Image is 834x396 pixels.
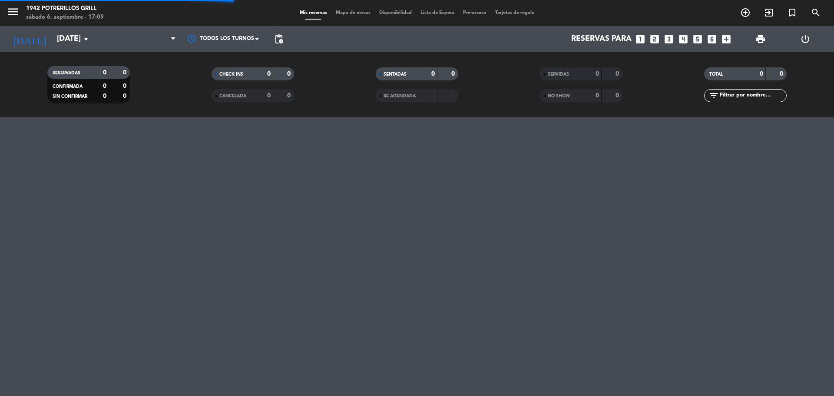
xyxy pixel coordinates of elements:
span: pending_actions [274,34,284,44]
i: looks_3 [663,33,675,45]
strong: 0 [103,70,106,76]
strong: 0 [431,71,435,77]
span: NO SHOW [548,94,570,98]
strong: 0 [267,93,271,99]
i: turned_in_not [787,7,798,18]
strong: 0 [287,71,292,77]
i: exit_to_app [764,7,774,18]
span: SENTADAS [384,72,407,77]
strong: 0 [123,83,128,89]
i: looks_one [635,33,646,45]
strong: 0 [616,93,621,99]
span: TOTAL [709,72,723,77]
strong: 0 [103,93,106,99]
span: Tarjetas de regalo [491,10,539,15]
i: menu [7,5,20,18]
i: [DATE] [7,30,53,49]
strong: 0 [596,71,599,77]
strong: 0 [103,83,106,89]
i: looks_5 [692,33,703,45]
i: filter_list [708,90,719,101]
strong: 0 [267,71,271,77]
span: Mis reservas [295,10,331,15]
span: RESERVADAS [53,71,80,75]
div: LOG OUT [783,26,827,52]
i: add_box [721,33,732,45]
strong: 0 [596,93,599,99]
strong: 0 [760,71,763,77]
i: looks_4 [678,33,689,45]
span: CONFIRMADA [53,84,83,89]
span: Lista de Espera [416,10,459,15]
i: looks_6 [706,33,718,45]
span: SERVIDAS [548,72,569,77]
i: search [811,7,821,18]
strong: 0 [451,71,457,77]
i: looks_two [649,33,660,45]
strong: 0 [616,71,621,77]
span: RE AGENDADA [384,94,416,98]
span: CHECK INS [219,72,243,77]
i: arrow_drop_down [81,34,91,44]
span: Reservas para [571,35,632,43]
span: Mapa de mesas [331,10,375,15]
strong: 0 [123,93,128,99]
span: Pre-acceso [459,10,491,15]
strong: 0 [123,70,128,76]
span: CANCELADA [219,94,246,98]
div: sábado 6. septiembre - 17:09 [26,13,104,22]
strong: 0 [287,93,292,99]
span: print [755,34,766,44]
input: Filtrar por nombre... [719,91,786,100]
i: add_circle_outline [740,7,751,18]
strong: 0 [780,71,785,77]
button: menu [7,5,20,21]
i: power_settings_new [800,34,811,44]
span: SIN CONFIRMAR [53,94,87,99]
div: 1942 Potrerillos Grill [26,4,104,13]
span: Disponibilidad [375,10,416,15]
